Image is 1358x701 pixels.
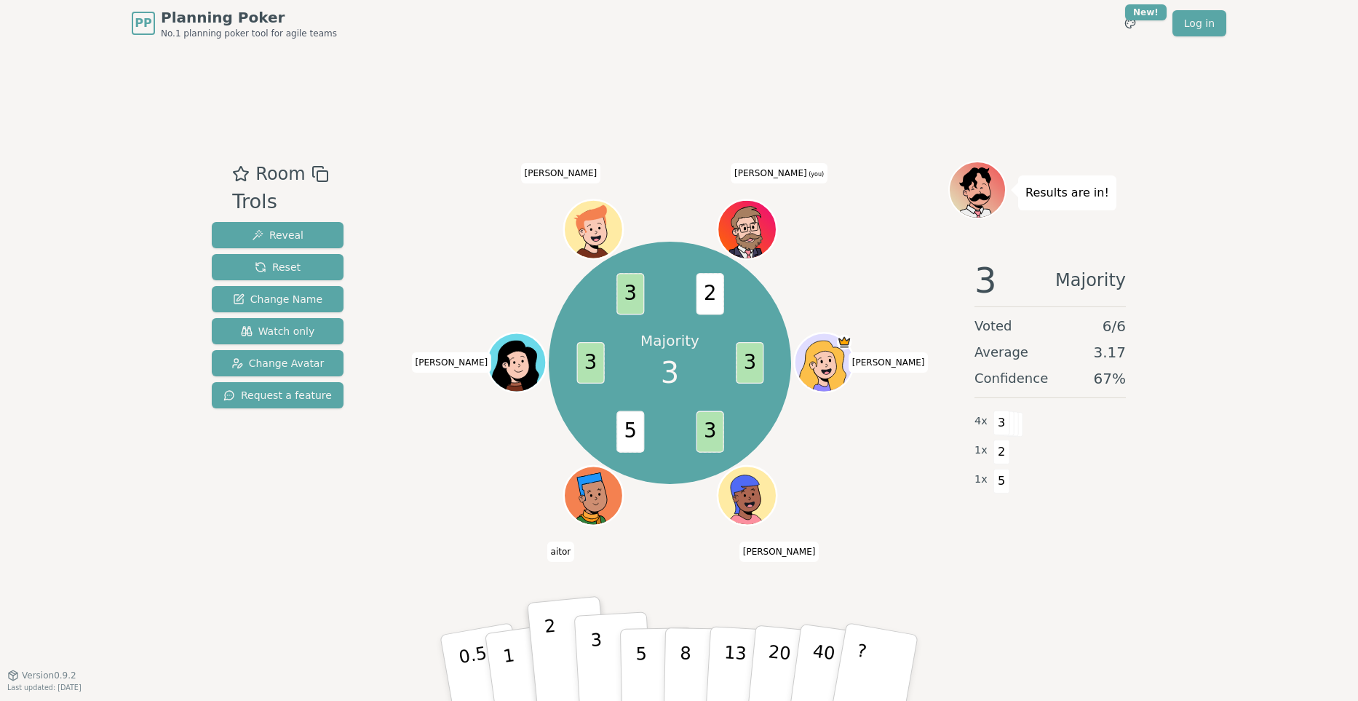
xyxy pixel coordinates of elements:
span: Reveal [252,228,303,242]
span: 1 x [974,443,988,459]
span: Click to change your name [739,542,819,562]
span: Reset [255,260,301,274]
button: Change Avatar [212,350,344,376]
span: María is the host [836,335,851,349]
button: Reset [212,254,344,280]
span: 1 x [974,472,988,488]
span: 4 x [974,413,988,429]
a: PPPlanning PokerNo.1 planning poker tool for agile teams [132,7,337,39]
span: 3 [696,411,723,452]
span: Planning Poker [161,7,337,28]
button: Change Name [212,286,344,312]
span: 3 [616,273,644,314]
span: 2 [696,273,723,314]
span: Average [974,342,1028,363]
button: Request a feature [212,382,344,408]
span: No.1 planning poker tool for agile teams [161,28,337,39]
span: Click to change your name [849,352,929,373]
span: 6 / 6 [1103,316,1126,336]
p: 2 [544,616,563,695]
span: 3 [736,341,763,383]
span: 3 [993,411,1010,435]
p: Results are in! [1025,183,1109,203]
span: PP [135,15,151,32]
span: (you) [807,171,825,178]
span: Click to change your name [731,163,827,183]
span: 5 [616,411,644,452]
span: Majority [1055,263,1126,298]
button: Add as favourite [232,161,250,187]
span: Room [255,161,305,187]
div: Trols [232,187,328,217]
span: 2 [993,440,1010,464]
span: Change Avatar [231,356,325,371]
button: Version0.9.2 [7,670,76,681]
span: 3.17 [1093,342,1126,363]
span: 3 [974,263,997,298]
span: Click to change your name [547,542,575,562]
span: Watch only [241,324,315,338]
span: Click to change your name [521,163,601,183]
button: Click to change your avatar [719,202,774,257]
span: 3 [576,341,604,383]
span: 3 [661,351,679,395]
span: Change Name [233,292,322,306]
span: Confidence [974,368,1048,389]
span: 67 % [1094,368,1126,389]
span: 5 [993,469,1010,494]
span: Last updated: [DATE] [7,684,82,692]
span: Request a feature [223,388,332,403]
div: New! [1125,4,1167,20]
a: Log in [1172,10,1226,36]
span: Voted [974,316,1012,336]
p: Majority [640,330,699,351]
button: New! [1117,10,1143,36]
span: Version 0.9.2 [22,670,76,681]
button: Watch only [212,318,344,344]
button: Reveal [212,222,344,248]
span: Click to change your name [411,352,491,373]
